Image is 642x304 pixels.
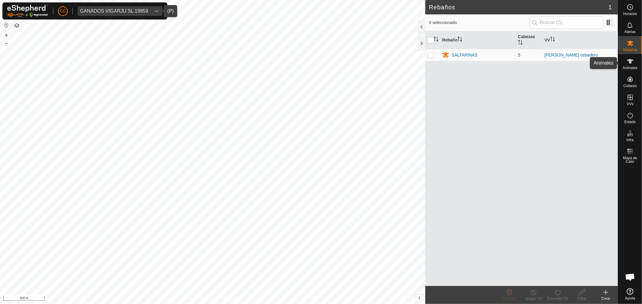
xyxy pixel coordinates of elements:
[609,3,612,12] span: 1
[60,8,66,14] span: CC
[627,102,633,106] span: VVs
[224,296,244,302] a: Contáctenos
[620,156,640,163] span: Mapa de Calor
[623,84,637,88] span: Collares
[429,20,530,26] span: 0 seleccionado
[518,53,520,57] span: 5
[570,296,594,301] div: Editar
[503,296,516,301] span: Eliminar
[13,22,20,29] button: Capas del Mapa
[542,31,618,49] th: VV
[546,296,570,301] div: Encender VV
[78,6,150,16] span: GANADOS VIGARJU SL 19859
[416,295,423,301] button: i
[440,31,516,49] th: Rebaño
[625,120,636,124] span: Estado
[518,41,523,46] p-sorticon: Activar para ordenar
[3,32,10,39] button: +
[626,138,634,142] span: Infra
[434,38,439,42] p-sorticon: Activar para ordenar
[7,5,48,17] img: Logo Gallagher
[623,12,637,16] span: Horarios
[429,4,609,11] h2: Rebaños
[594,296,618,301] div: Crear
[419,295,420,300] span: i
[3,22,10,29] button: Restablecer Mapa
[625,30,636,34] span: Alertas
[516,31,542,49] th: Cabezas
[621,268,639,286] div: Chat abierto
[181,296,216,302] a: Política de Privacidad
[522,296,546,301] div: Apagar VV
[550,38,555,42] p-sorticon: Activar para ordenar
[544,53,598,57] a: [PERSON_NAME] cebadero
[618,286,642,302] a: Ayuda
[452,52,477,58] div: SALTARINAS
[623,66,637,70] span: Animales
[457,38,462,42] p-sorticon: Activar para ordenar
[150,6,163,16] div: dropdown trigger
[80,9,148,14] div: GANADOS VIGARJU SL 19859
[623,48,637,52] span: Rebaños
[3,39,10,47] button: –
[530,16,603,29] input: Buscar (S)
[625,296,635,300] span: Ayuda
